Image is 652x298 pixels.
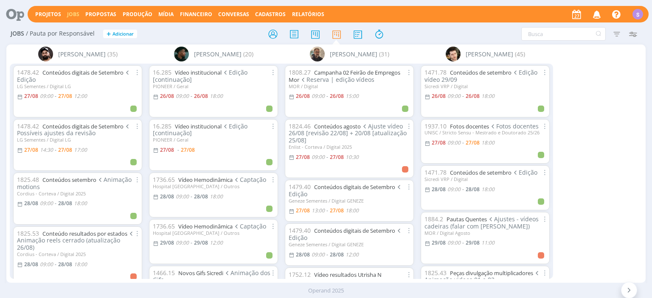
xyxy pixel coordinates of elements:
img: K [174,47,189,61]
: - [462,240,464,245]
: - [55,148,56,153]
: 27/08 [432,139,446,146]
: 28/08 [160,193,174,200]
span: Animação reels cerrado (atualização 26/08) [17,229,135,252]
div: S [632,9,643,19]
: - [191,94,192,99]
span: / Pauta por Responsável [26,30,95,37]
: 09:00 [447,186,461,193]
div: PIONEER / [PERSON_NAME] [289,279,410,284]
: - [55,262,56,267]
span: [PERSON_NAME] [194,50,242,58]
span: Captação [233,175,266,184]
: 09:00 [176,92,189,100]
span: 16.285 [153,68,171,76]
button: Mídia [156,11,176,18]
: 27/08 [296,153,310,161]
span: 1736.65 [153,175,175,184]
span: 1808.27 [289,68,311,76]
span: (20) [243,50,253,58]
span: Animação videos 01 e 02 [424,269,540,284]
a: Vídeo Hemodinâmica [178,223,233,230]
: 26/08 [160,92,174,100]
: 09:00 [40,92,53,100]
a: Conteúdos setembro [42,176,96,184]
: 28/08 [58,200,72,207]
a: Fotos docentes [450,123,489,130]
span: Propostas [85,11,116,18]
: 28/08 [330,251,344,258]
div: Hospital [GEOGRAPHIC_DATA] / Outros [153,184,274,189]
span: 1479.40 [289,226,311,234]
: 18:00 [481,186,495,193]
div: Geneze Sementes / Digital GENEZE [289,198,410,203]
div: PIONEER / Geral [153,137,274,142]
: - [191,194,192,199]
span: Animação dos Gifs [153,269,270,284]
: 27/08 [58,92,72,100]
: 12:00 [74,92,87,100]
: 28/08 [466,186,480,193]
div: PIONEER / Geral [153,84,274,89]
: 18:00 [210,193,223,200]
span: Ajustes - vídeos cadeiras (falar com [PERSON_NAME]) [424,215,539,230]
span: Reserva | edição vídeos [299,75,374,84]
span: 1825.43 [424,269,447,277]
: - [326,94,328,99]
span: (31) [379,50,389,58]
: 26/08 [466,92,480,100]
: - [177,148,179,153]
: 26/08 [432,92,446,100]
div: MOR / Digital [289,84,410,89]
a: Conteúdos de setembro [450,169,511,176]
span: Ajuste vídeo 26/08 [revisão 22/08] + 20/08 [atualização 25/08] [289,122,407,145]
: 26/08 [330,92,344,100]
: 29/08 [160,239,174,246]
span: Edição [289,183,402,198]
div: Cordius - Corteva / Digital 2025 [17,191,138,196]
a: Conteúdo resultados por estados [42,230,127,237]
: 28/08 [296,251,310,258]
: 11:00 [481,239,495,246]
span: 1471.78 [424,168,447,176]
a: Jobs [67,11,79,18]
span: Possíveis ajustes da revisão [17,122,131,137]
: 14:30 [40,146,53,153]
: 09:00 [40,261,53,268]
button: Conversas [216,11,252,18]
: 29/08 [194,239,208,246]
a: Produção [123,11,152,18]
div: UNISC / Stricto Sensu - Mestrado e Doutorado 25/26 [424,130,546,135]
a: Conteúdos agosto [314,123,361,130]
button: Propostas [83,11,119,18]
span: (35) [107,50,118,58]
span: + [107,30,111,39]
div: Sicredi VRP / Digital [424,176,546,182]
span: Edição vídeo 29/09 [424,68,537,84]
span: Captação [233,222,266,230]
button: S [632,7,644,22]
: 27/08 [181,146,195,153]
span: 1825.48 [17,175,39,184]
span: 1884.2 [424,215,443,223]
: 09:00 [176,193,189,200]
span: 1478.42 [17,68,39,76]
span: Edição [continuação] [153,122,247,137]
a: Conteúdos de setembro [450,69,511,76]
img: V [446,47,461,61]
button: Financeiro [177,11,215,18]
: 27/08 [24,146,38,153]
button: +Adicionar [103,30,137,39]
: - [462,187,464,192]
: 09:00 [447,92,461,100]
span: 1478.42 [17,122,39,130]
: 26/08 [194,92,208,100]
a: Vídeo institucional [175,123,222,130]
span: (45) [515,50,525,58]
a: Conversas [218,11,249,18]
: 09:00 [40,200,53,207]
: 09:00 [447,239,461,246]
span: 16.285 [153,122,171,130]
a: Conteúdos digitais de Setembro [42,69,124,76]
: 27/08 [160,146,174,153]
